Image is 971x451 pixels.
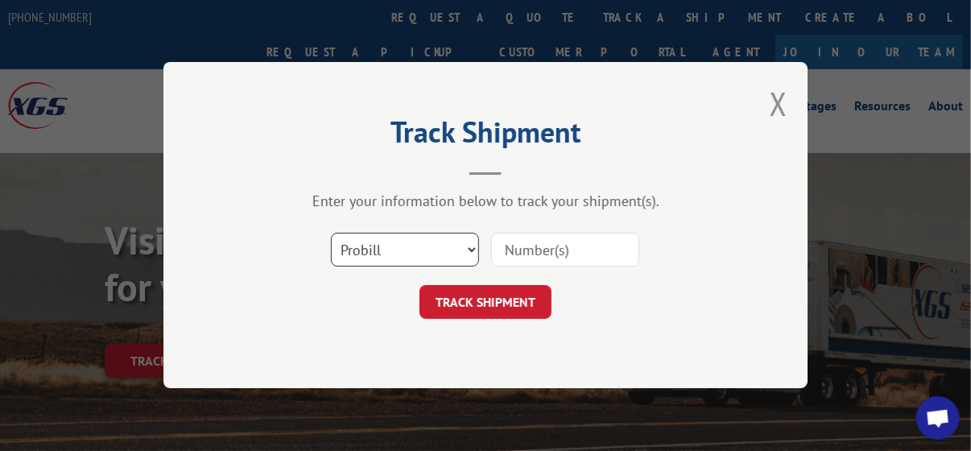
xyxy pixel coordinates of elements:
[419,286,552,320] button: TRACK SHIPMENT
[916,396,960,440] div: Open chat
[244,121,727,151] h2: Track Shipment
[244,192,727,211] div: Enter your information below to track your shipment(s).
[491,234,639,267] input: Number(s)
[770,82,787,125] button: Close modal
